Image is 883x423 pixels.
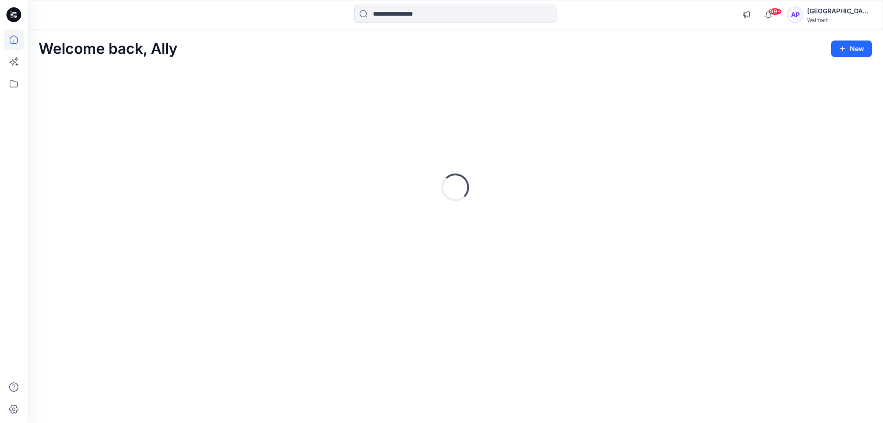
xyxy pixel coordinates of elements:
[39,41,178,58] h2: Welcome back, Ally
[787,6,803,23] div: AP
[831,41,872,57] button: New
[768,8,782,15] span: 99+
[807,6,872,17] div: [GEOGRAPHIC_DATA]
[807,17,872,23] div: Walmart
